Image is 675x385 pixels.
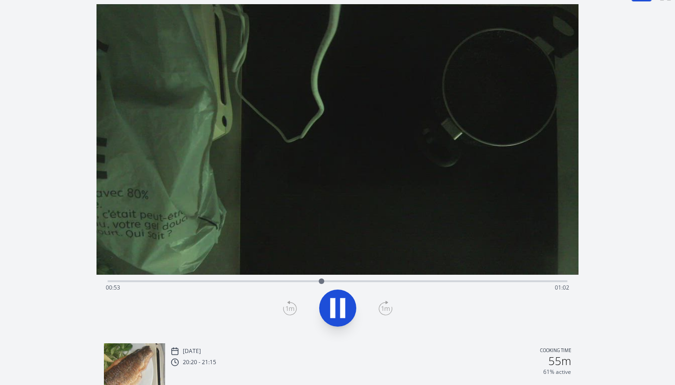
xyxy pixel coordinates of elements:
[106,284,120,291] span: 00:53
[543,368,571,376] p: 61% active
[555,284,569,291] span: 01:02
[183,347,201,355] p: [DATE]
[548,355,571,366] h2: 55m
[183,359,216,366] p: 20:20 - 21:15
[540,347,571,355] p: Cooking time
